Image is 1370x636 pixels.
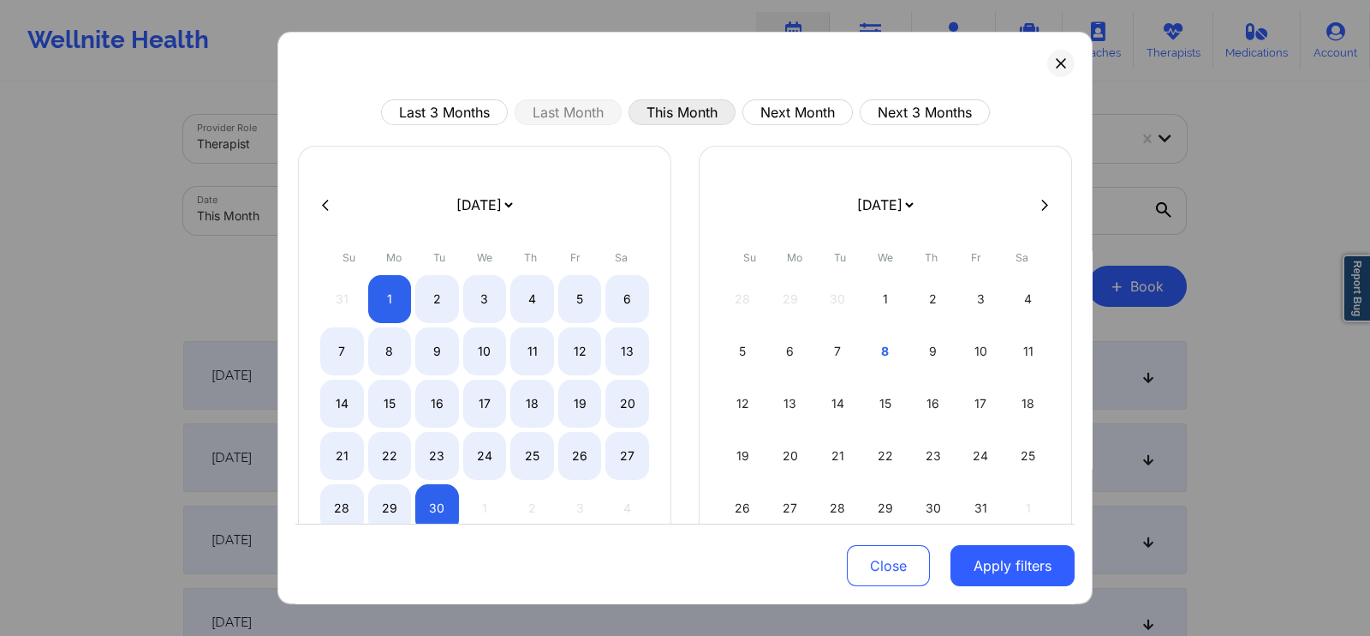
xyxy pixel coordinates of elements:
div: Sat Sep 13 2025 [605,327,649,375]
div: Mon Sep 29 2025 [368,484,412,532]
abbr: Monday [386,251,402,264]
div: Tue Sep 23 2025 [415,432,459,480]
abbr: Friday [570,251,581,264]
button: Last 3 Months [381,99,508,125]
div: Mon Sep 08 2025 [368,327,412,375]
button: This Month [628,99,736,125]
div: Thu Sep 04 2025 [510,275,554,323]
div: Tue Oct 21 2025 [816,432,860,480]
div: Wed Oct 01 2025 [864,275,908,323]
div: Tue Sep 09 2025 [415,327,459,375]
div: Fri Oct 10 2025 [959,327,1003,375]
div: Sat Oct 18 2025 [1006,380,1050,428]
div: Tue Oct 28 2025 [816,484,860,532]
div: Thu Oct 30 2025 [911,484,955,532]
div: Sun Oct 05 2025 [721,327,765,375]
abbr: Wednesday [477,251,492,264]
div: Thu Oct 23 2025 [911,432,955,480]
div: Thu Oct 16 2025 [911,380,955,428]
div: Fri Sep 19 2025 [558,380,602,428]
button: Next 3 Months [860,99,990,125]
div: Mon Sep 22 2025 [368,432,412,480]
abbr: Tuesday [834,251,846,264]
div: Sat Sep 20 2025 [605,380,649,428]
div: Sat Oct 04 2025 [1006,275,1050,323]
div: Wed Sep 10 2025 [463,327,507,375]
div: Tue Sep 30 2025 [415,484,459,532]
div: Sun Oct 12 2025 [721,380,765,428]
abbr: Thursday [925,251,938,264]
div: Tue Sep 02 2025 [415,275,459,323]
button: Close [847,545,930,586]
div: Sat Oct 11 2025 [1006,327,1050,375]
div: Wed Oct 15 2025 [864,380,908,428]
div: Sun Sep 28 2025 [320,484,364,532]
abbr: Tuesday [433,251,445,264]
div: Sat Sep 27 2025 [605,432,649,480]
abbr: Wednesday [878,251,893,264]
div: Tue Oct 07 2025 [816,327,860,375]
div: Mon Sep 15 2025 [368,380,412,428]
div: Fri Sep 12 2025 [558,327,602,375]
button: Last Month [515,99,622,125]
div: Fri Oct 03 2025 [959,275,1003,323]
div: Mon Oct 13 2025 [769,380,813,428]
abbr: Saturday [615,251,628,264]
div: Mon Sep 01 2025 [368,275,412,323]
div: Wed Oct 22 2025 [864,432,908,480]
div: Mon Oct 27 2025 [769,484,813,532]
abbr: Friday [971,251,981,264]
div: Thu Sep 25 2025 [510,432,554,480]
div: Fri Oct 31 2025 [959,484,1003,532]
div: Wed Oct 29 2025 [864,484,908,532]
div: Wed Oct 08 2025 [864,327,908,375]
div: Mon Oct 20 2025 [769,432,813,480]
abbr: Sunday [342,251,355,264]
div: Tue Sep 16 2025 [415,380,459,428]
div: Wed Sep 17 2025 [463,380,507,428]
button: Next Month [742,99,853,125]
abbr: Monday [787,251,802,264]
div: Mon Oct 06 2025 [769,327,813,375]
div: Fri Oct 24 2025 [959,432,1003,480]
div: Fri Sep 05 2025 [558,275,602,323]
div: Sat Sep 06 2025 [605,275,649,323]
div: Tue Oct 14 2025 [816,380,860,428]
div: Fri Oct 17 2025 [959,380,1003,428]
div: Sun Sep 07 2025 [320,327,364,375]
abbr: Sunday [743,251,756,264]
div: Fri Sep 26 2025 [558,432,602,480]
button: Apply filters [950,545,1075,586]
div: Thu Sep 11 2025 [510,327,554,375]
div: Wed Sep 03 2025 [463,275,507,323]
div: Sun Oct 19 2025 [721,432,765,480]
div: Sat Oct 25 2025 [1006,432,1050,480]
div: Sun Sep 14 2025 [320,380,364,428]
div: Wed Sep 24 2025 [463,432,507,480]
div: Sun Sep 21 2025 [320,432,364,480]
abbr: Saturday [1016,251,1028,264]
div: Thu Oct 02 2025 [911,275,955,323]
div: Sun Oct 26 2025 [721,484,765,532]
div: Thu Oct 09 2025 [911,327,955,375]
abbr: Thursday [524,251,537,264]
div: Thu Sep 18 2025 [510,380,554,428]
